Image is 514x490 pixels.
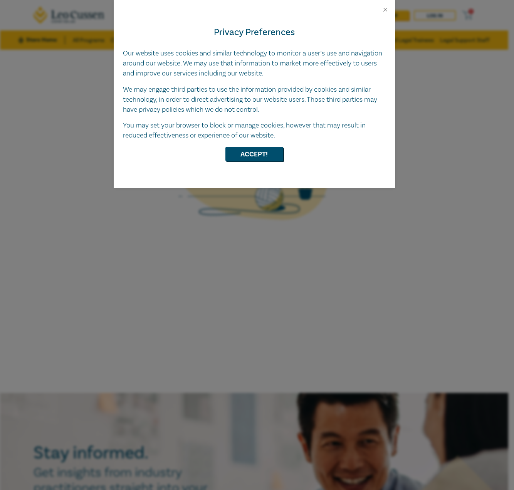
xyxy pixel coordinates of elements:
p: We may engage third parties to use the information provided by cookies and similar technology, in... [123,85,386,115]
p: You may set your browser to block or manage cookies, however that may result in reduced effective... [123,121,386,141]
h4: Privacy Preferences [123,25,386,39]
p: Our website uses cookies and similar technology to monitor a user’s use and navigation around our... [123,49,386,79]
button: Accept! [225,147,283,161]
button: Close [382,6,389,13]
